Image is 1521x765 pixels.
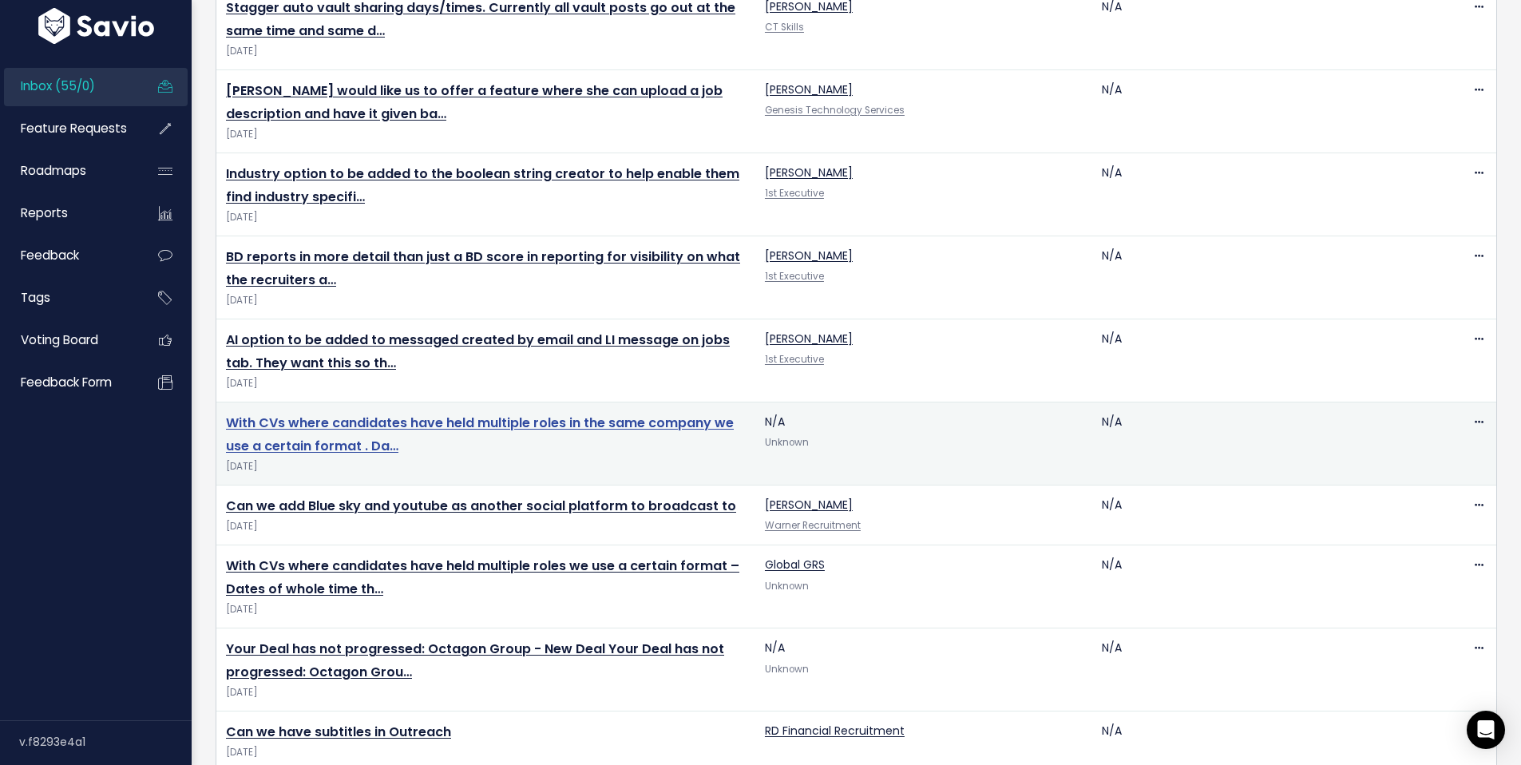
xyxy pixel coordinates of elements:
[226,248,740,289] a: BD reports in more detail than just a BD score in reporting for visibility on what the recruiters a…
[765,353,824,366] a: 1st Executive
[1092,486,1429,545] td: N/A
[34,8,158,44] img: logo-white.9d6f32f41409.svg
[765,248,853,264] a: [PERSON_NAME]
[755,402,1092,486] td: N/A
[226,81,723,123] a: [PERSON_NAME] would like us to offer a feature where she can upload a job description and have it...
[4,237,133,274] a: Feedback
[755,628,1092,711] td: N/A
[1092,69,1429,153] td: N/A
[1092,545,1429,628] td: N/A
[765,557,825,573] a: Global GRS
[765,497,853,513] a: [PERSON_NAME]
[226,414,734,455] a: With CVs where candidates have held multiple roles in the same company we use a certain format . Da…
[4,153,133,189] a: Roadmaps
[4,195,133,232] a: Reports
[765,164,853,180] a: [PERSON_NAME]
[1092,319,1429,402] td: N/A
[226,43,746,60] span: [DATE]
[4,322,133,359] a: Voting Board
[1092,628,1429,711] td: N/A
[21,204,68,221] span: Reports
[226,518,746,535] span: [DATE]
[1092,402,1429,486] td: N/A
[19,721,192,763] div: v.f8293e4a1
[21,77,95,94] span: Inbox (55/0)
[226,557,739,598] a: With CVs where candidates have held multiple roles we use a certain format – Dates of whole time th…
[765,723,905,739] a: RD Financial Recruitment
[4,364,133,401] a: Feedback form
[226,209,746,226] span: [DATE]
[21,331,98,348] span: Voting Board
[4,279,133,316] a: Tags
[765,187,824,200] a: 1st Executive
[765,270,824,283] a: 1st Executive
[765,331,853,347] a: [PERSON_NAME]
[226,292,746,309] span: [DATE]
[4,68,133,105] a: Inbox (55/0)
[1092,153,1429,236] td: N/A
[226,164,739,206] a: Industry option to be added to the boolean string creator to help enable them find industry specifi…
[21,162,86,179] span: Roadmaps
[4,110,133,147] a: Feature Requests
[226,684,746,701] span: [DATE]
[21,247,79,264] span: Feedback
[765,663,809,676] span: Unknown
[765,436,809,449] span: Unknown
[765,104,905,117] a: Genesis Technology Services
[226,375,746,392] span: [DATE]
[765,519,861,532] a: Warner Recruitment
[226,497,736,515] a: Can we add Blue sky and youtube as another social platform to broadcast to
[226,744,746,761] span: [DATE]
[226,331,730,372] a: AI option to be added to messaged created by email and LI message on jobs tab. They want this so th…
[226,723,451,741] a: Can we have subtitles in Outreach
[765,81,853,97] a: [PERSON_NAME]
[765,21,804,34] a: CT Skills
[21,374,112,390] span: Feedback form
[765,580,809,593] span: Unknown
[21,289,50,306] span: Tags
[21,120,127,137] span: Feature Requests
[226,126,746,143] span: [DATE]
[226,458,746,475] span: [DATE]
[1467,711,1505,749] div: Open Intercom Messenger
[226,640,724,681] a: Your Deal has not progressed: Octagon Group - New Deal Your Deal has not progressed: Octagon Grou…
[1092,236,1429,319] td: N/A
[226,601,746,618] span: [DATE]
